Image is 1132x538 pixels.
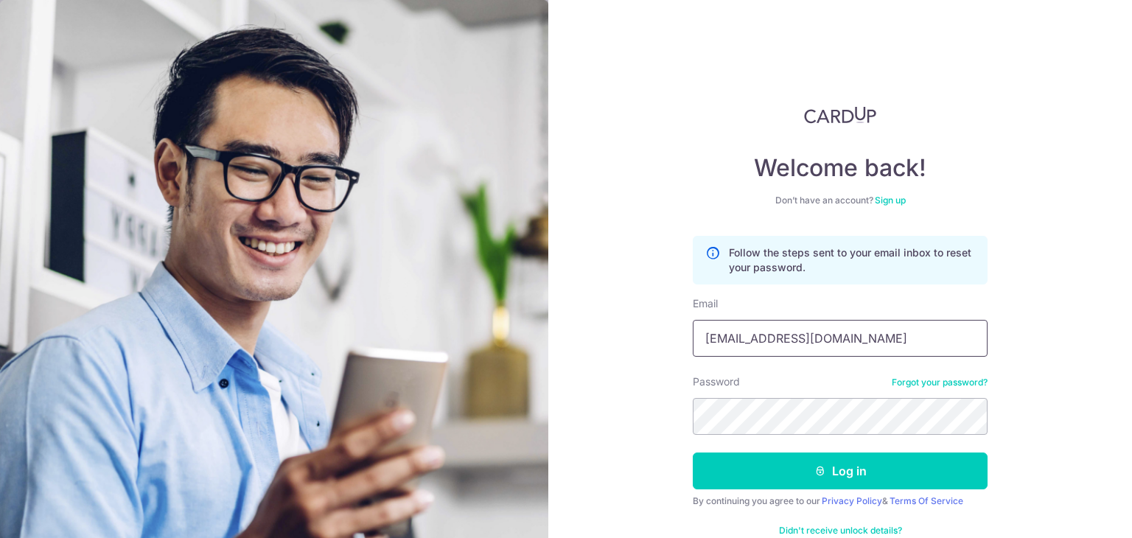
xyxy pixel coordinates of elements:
[693,195,988,206] div: Don’t have an account?
[822,495,882,506] a: Privacy Policy
[693,320,988,357] input: Enter your Email
[693,296,718,311] label: Email
[693,453,988,489] button: Log in
[875,195,906,206] a: Sign up
[693,495,988,507] div: By continuing you agree to our &
[779,525,902,537] a: Didn't receive unlock details?
[890,495,963,506] a: Terms Of Service
[729,245,975,275] p: Follow the steps sent to your email inbox to reset your password.
[892,377,988,388] a: Forgot your password?
[693,374,740,389] label: Password
[804,106,876,124] img: CardUp Logo
[693,153,988,183] h4: Welcome back!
